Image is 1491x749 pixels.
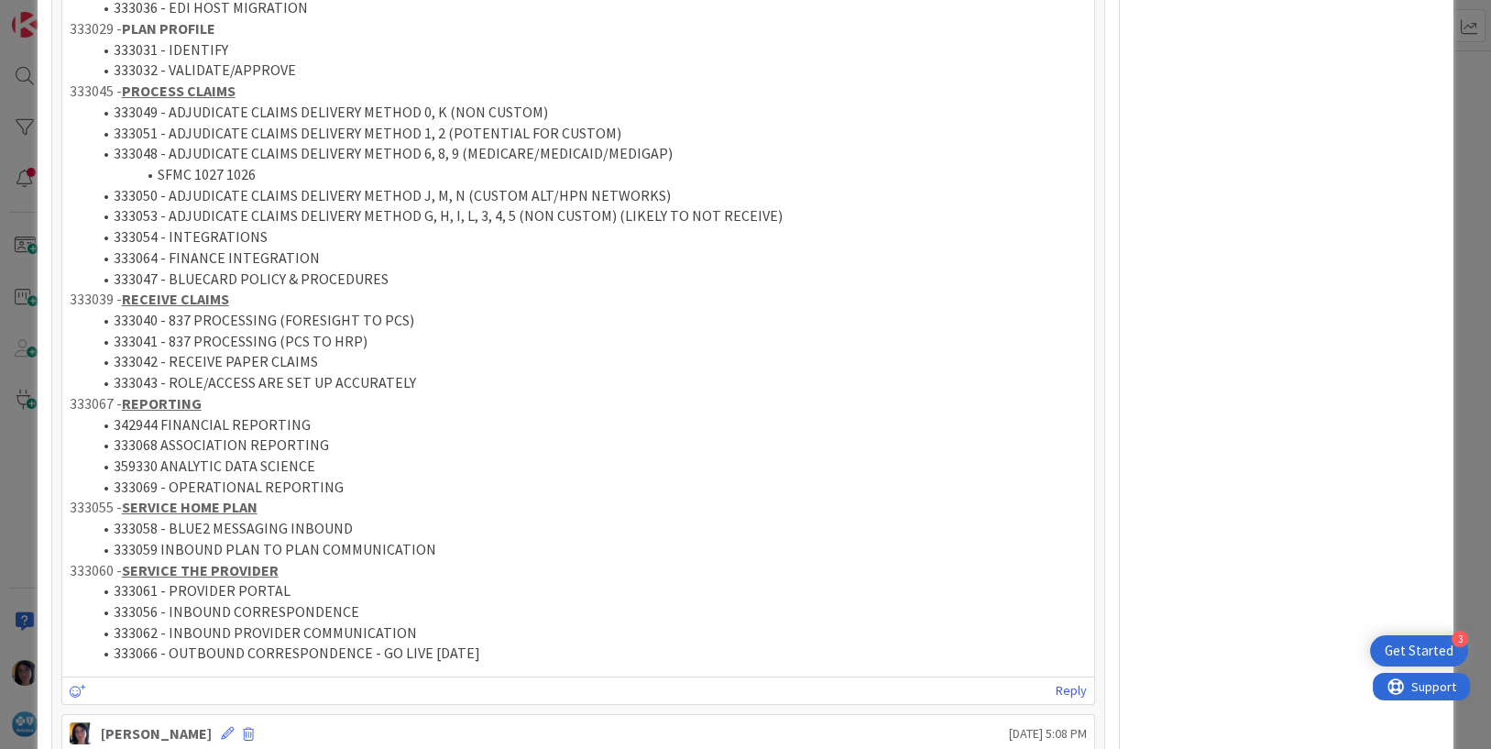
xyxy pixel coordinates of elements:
[92,123,1088,144] li: 333051 - ADJUDICATE CLAIMS DELIVERY METHOD 1, 2 (POTENTIAL FOR CUSTOM)
[92,143,1088,164] li: 333048 - ADJUDICATE CLAIMS DELIVERY METHOD 6, 8, 9 (MEDICARE/MEDICAID/MEDIGAP)
[92,622,1088,644] li: 333062 - INBOUND PROVIDER COMMUNICATION
[92,539,1088,560] li: 333059 INBOUND PLAN TO PLAN COMMUNICATION
[122,498,258,516] u: SERVICE HOME PLAN
[122,19,215,38] strong: PLAN PROFILE
[92,456,1088,477] li: 359330 ANALYTIC DATA SCIENCE
[92,580,1088,601] li: 333061 - PROVIDER PORTAL
[122,561,279,579] u: SERVICE THE PROVIDER
[70,289,1088,310] p: 333039 -
[92,248,1088,269] li: 333064 - FINANCE INTEGRATION
[92,331,1088,352] li: 333041 - 837 PROCESSING (PCS TO HRP)
[92,185,1088,206] li: 333050 - ADJUDICATE CLAIMS DELIVERY METHOD J, M, N (CUSTOM ALT/HPN NETWORKS)
[1056,679,1087,702] a: Reply
[38,3,83,25] span: Support
[92,372,1088,393] li: 333043 - ROLE/ACCESS ARE SET UP ACCURATELY
[92,643,1088,664] li: 333066 - OUTBOUND CORRESPONDENCE - GO LIVE [DATE]
[70,18,1088,39] p: 333029 -
[92,269,1088,290] li: 333047 - BLUECARD POLICY & PROCEDURES
[92,226,1088,248] li: 333054 - INTEGRATIONS
[92,435,1088,456] li: 333068 ASSOCIATION REPORTING
[122,290,229,308] u: RECEIVE CLAIMS
[92,477,1088,498] li: 333069 - OPERATIONAL REPORTING
[92,601,1088,622] li: 333056 - INBOUND CORRESPONDENCE
[70,81,1088,102] p: 333045 -
[1009,724,1087,743] span: [DATE] 5:08 PM
[92,39,1088,61] li: 333031 - IDENTIFY
[1385,642,1453,660] div: Get Started
[92,164,1088,185] li: SFMC 1027 1026
[92,518,1088,539] li: 333058 - BLUE2 MESSAGING INBOUND
[122,82,236,100] u: PROCESS CLAIMS
[92,351,1088,372] li: 333042 - RECEIVE PAPER CLAIMS
[92,414,1088,435] li: 342944 FINANCIAL REPORTING
[122,394,202,413] u: REPORTING
[1452,631,1468,647] div: 3
[101,722,212,744] div: [PERSON_NAME]
[92,60,1088,81] li: 333032 - VALIDATE/APPROVE
[70,560,1088,581] p: 333060 -
[70,722,92,744] img: TC
[70,497,1088,518] p: 333055 -
[70,393,1088,414] p: 333067 -
[1370,635,1468,666] div: Open Get Started checklist, remaining modules: 3
[92,102,1088,123] li: 333049 - ADJUDICATE CLAIMS DELIVERY METHOD 0, K (NON CUSTOM)
[92,205,1088,226] li: 333053 - ADJUDICATE CLAIMS DELIVERY METHOD G, H, I, L, 3, 4, 5 (NON CUSTOM) (LIKELY TO NOT RECEIVE)
[92,310,1088,331] li: 333040 - 837 PROCESSING (FORESIGHT TO PCS)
